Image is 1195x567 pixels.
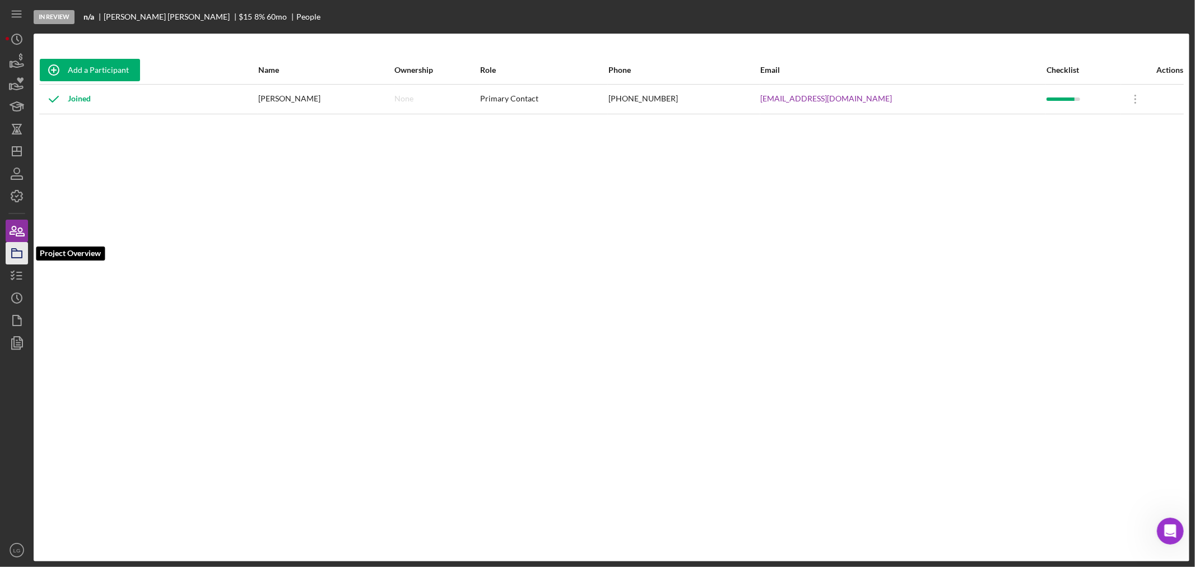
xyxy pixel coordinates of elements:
[267,12,287,21] div: 60 mo
[40,85,91,113] div: Joined
[104,12,239,21] div: [PERSON_NAME] [PERSON_NAME]
[6,539,28,561] button: LG
[1047,66,1120,75] div: Checklist
[239,12,253,21] span: $15
[481,66,607,75] div: Role
[761,66,1046,75] div: Email
[608,66,760,75] div: Phone
[296,12,320,21] div: People
[1122,66,1183,75] div: Actions
[761,94,892,103] a: [EMAIL_ADDRESS][DOMAIN_NAME]
[68,59,129,81] div: Add a Participant
[481,85,607,113] div: Primary Contact
[13,547,21,554] text: LG
[34,10,75,24] div: In Review
[258,66,394,75] div: Name
[608,85,760,113] div: [PHONE_NUMBER]
[254,12,265,21] div: 8 %
[395,66,480,75] div: Ownership
[40,59,140,81] button: Add a Participant
[83,12,94,21] b: n/a
[258,85,394,113] div: [PERSON_NAME]
[1157,518,1184,545] iframe: Intercom live chat
[395,94,414,103] div: None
